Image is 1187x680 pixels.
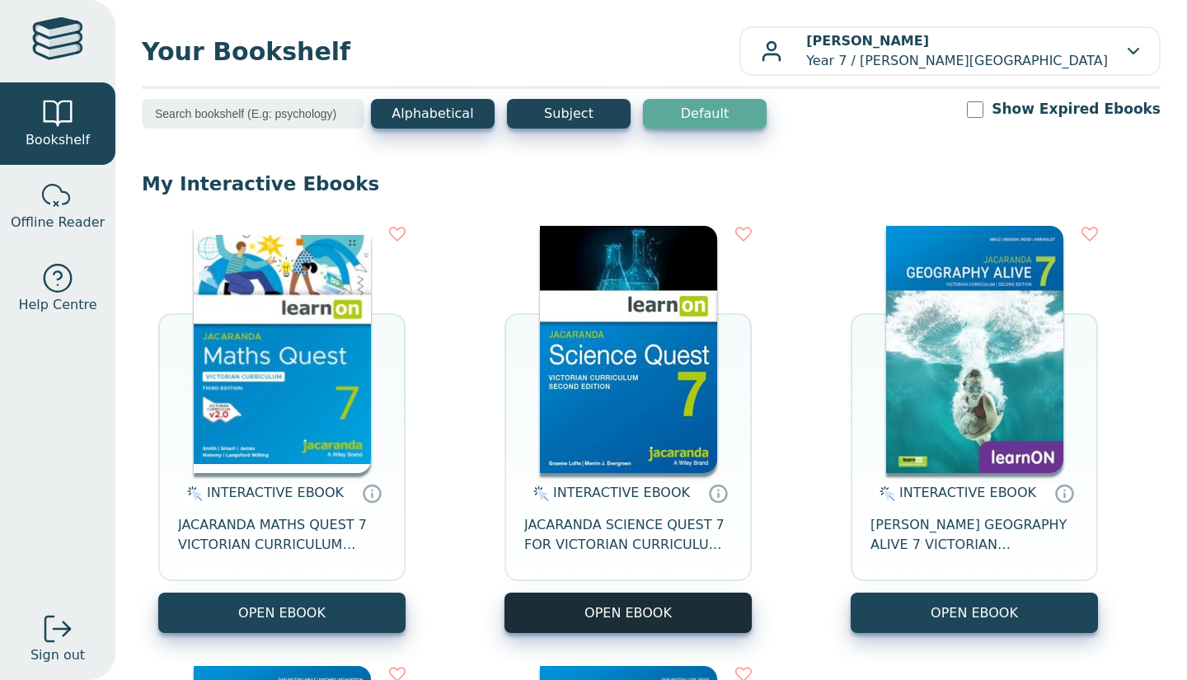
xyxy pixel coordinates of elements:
img: b87b3e28-4171-4aeb-a345-7fa4fe4e6e25.jpg [194,226,371,473]
button: [PERSON_NAME]Year 7 / [PERSON_NAME][GEOGRAPHIC_DATA] [739,26,1161,76]
img: cc9fd0c4-7e91-e911-a97e-0272d098c78b.jpg [886,226,1063,473]
button: Subject [507,99,631,129]
button: OPEN EBOOK [851,593,1098,633]
span: Bookshelf [26,130,90,150]
img: interactive.svg [182,484,203,504]
a: Interactive eBooks are accessed online via the publisher’s portal. They contain interactive resou... [362,483,382,503]
button: OPEN EBOOK [158,593,406,633]
span: JACARANDA SCIENCE QUEST 7 FOR VICTORIAN CURRICULUM LEARNON 2E EBOOK [524,515,732,555]
img: 329c5ec2-5188-ea11-a992-0272d098c78b.jpg [540,226,717,473]
a: Interactive eBooks are accessed online via the publisher’s portal. They contain interactive resou... [1054,483,1074,503]
img: interactive.svg [875,484,895,504]
a: Interactive eBooks are accessed online via the publisher’s portal. They contain interactive resou... [708,483,728,503]
label: Show Expired Ebooks [992,99,1161,120]
p: My Interactive Ebooks [142,171,1161,196]
span: INTERACTIVE EBOOK [207,485,344,500]
span: INTERACTIVE EBOOK [553,485,690,500]
img: interactive.svg [528,484,549,504]
span: INTERACTIVE EBOOK [899,485,1036,500]
input: Search bookshelf (E.g: psychology) [142,99,364,129]
span: Sign out [30,645,85,665]
span: [PERSON_NAME] GEOGRAPHY ALIVE 7 VICTORIAN CURRICULUM LEARNON EBOOK 2E [870,515,1078,555]
b: [PERSON_NAME] [806,33,929,49]
span: Your Bookshelf [142,33,739,70]
button: OPEN EBOOK [504,593,752,633]
p: Year 7 / [PERSON_NAME][GEOGRAPHIC_DATA] [806,31,1108,71]
span: Help Centre [18,295,96,315]
button: Alphabetical [371,99,495,129]
span: Offline Reader [11,213,105,232]
button: Default [643,99,767,129]
span: JACARANDA MATHS QUEST 7 VICTORIAN CURRICULUM LEARNON EBOOK 3E [178,515,386,555]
